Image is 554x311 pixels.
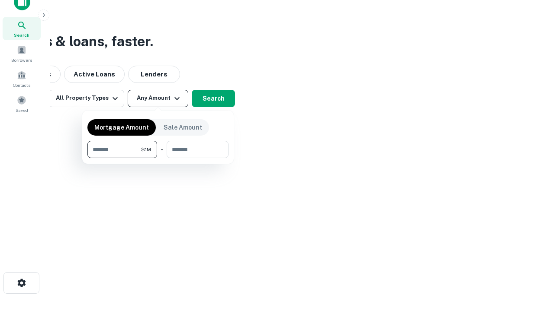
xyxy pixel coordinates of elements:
[141,146,151,153] span: $1M
[161,141,163,158] div: -
[164,123,202,132] p: Sale Amount
[511,242,554,283] iframe: Chat Widget
[94,123,149,132] p: Mortgage Amount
